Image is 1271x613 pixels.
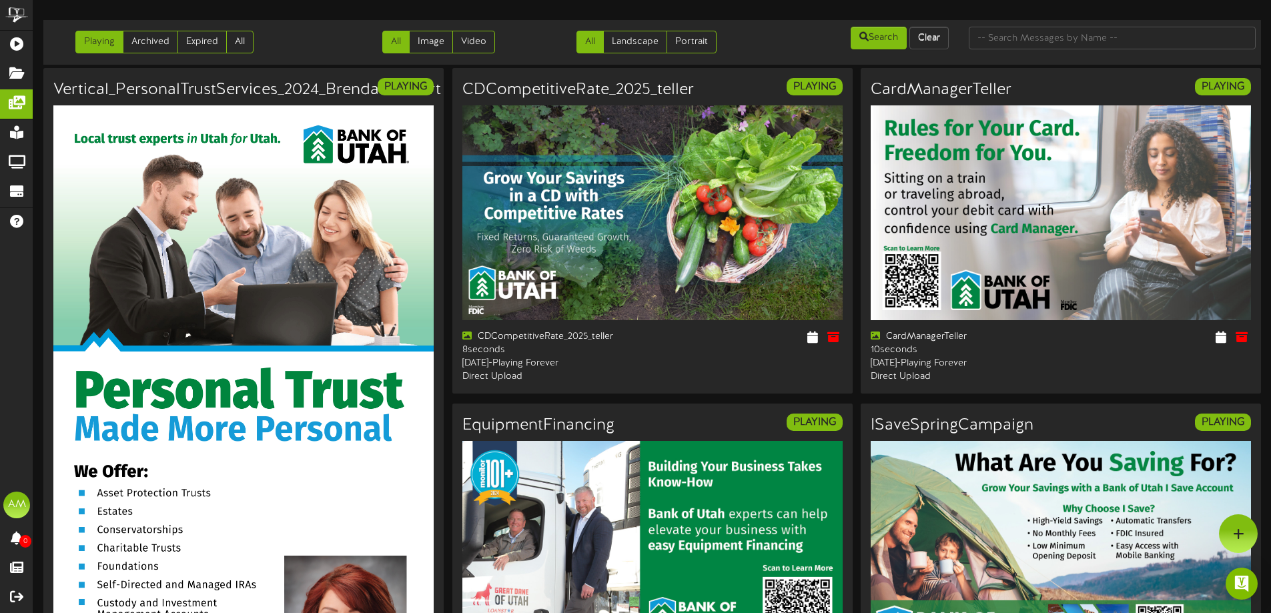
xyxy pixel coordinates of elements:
[53,81,441,99] h3: Vertical_PersonalTrustServices_2024_BrendaLambert
[576,31,604,53] a: All
[793,416,836,428] strong: PLAYING
[851,27,907,49] button: Search
[75,31,123,53] a: Playing
[462,357,643,370] div: [DATE] - Playing Forever
[871,330,1051,344] div: CardManagerTeller
[871,344,1051,357] div: 10 seconds
[409,31,453,53] a: Image
[462,417,614,434] h3: EquipmentFinancing
[462,370,643,384] div: Direct Upload
[462,344,643,357] div: 8 seconds
[177,31,227,53] a: Expired
[226,31,254,53] a: All
[969,27,1256,49] input: -- Search Messages by Name --
[871,417,1033,434] h3: ISaveSpringCampaign
[3,492,30,518] div: AM
[452,31,495,53] a: Video
[793,81,836,93] strong: PLAYING
[1202,416,1244,428] strong: PLAYING
[667,31,717,53] a: Portrait
[1226,568,1258,600] div: Open Intercom Messenger
[382,31,410,53] a: All
[462,330,643,344] div: CDCompetitiveRate_2025_teller
[909,27,949,49] button: Clear
[1202,81,1244,93] strong: PLAYING
[19,535,31,548] span: 0
[871,357,1051,370] div: [DATE] - Playing Forever
[462,105,843,320] img: 0aaf2685-9d33-4615-a8f1-a686166f2d6a.jpg
[462,81,694,99] h3: CDCompetitiveRate_2025_teller
[871,105,1251,320] img: 47959843-f954-4351-a833-fd04f01a1acb.jpg
[384,81,427,93] strong: PLAYING
[871,370,1051,384] div: Direct Upload
[603,31,667,53] a: Landscape
[123,31,178,53] a: Archived
[871,81,1011,99] h3: CardManagerTeller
